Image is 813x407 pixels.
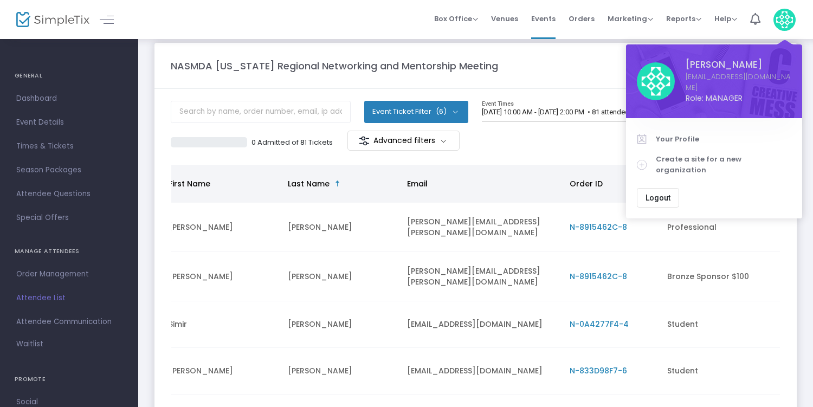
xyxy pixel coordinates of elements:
span: Box Office [434,14,478,24]
td: [PERSON_NAME] [162,203,281,252]
span: Reports [666,14,701,24]
td: Bronze Sponsor $100 [661,252,780,301]
span: Role: MANAGER [686,93,791,104]
img: filter [359,135,370,146]
p: 0 Admitted of 81 Tickets [251,137,333,148]
m-button: Advanced filters [347,131,460,151]
span: Events [531,5,556,33]
span: Event Details [16,115,122,130]
td: [PERSON_NAME] [281,252,401,301]
span: N-8915462C-8 [570,271,627,282]
td: [PERSON_NAME][EMAIL_ADDRESS][PERSON_NAME][DOMAIN_NAME] [401,252,563,301]
span: Attendee Questions [16,187,122,201]
span: Attendee Communication [16,315,122,329]
span: Orders [569,5,595,33]
td: [PERSON_NAME] [281,348,401,395]
span: Special Offers [16,211,122,225]
span: Create a site for a new organization [656,154,791,175]
span: Last Name [288,178,330,189]
button: Logout [637,188,679,208]
a: Your Profile [637,129,791,150]
input: Search by name, order number, email, ip address [171,101,351,123]
span: Help [714,14,737,24]
td: [PERSON_NAME] [281,203,401,252]
span: Marketing [608,14,653,24]
a: Create a site for a new organization [637,149,791,180]
span: (6) [436,107,447,116]
h4: GENERAL [15,65,124,87]
span: Season Packages [16,163,122,177]
td: [PERSON_NAME][EMAIL_ADDRESS][PERSON_NAME][DOMAIN_NAME] [401,203,563,252]
span: Email [407,178,428,189]
span: Your Profile [656,134,791,145]
span: Times & Tickets [16,139,122,153]
span: First Name [169,178,210,189]
span: Attendee List [16,291,122,305]
m-panel-title: NASMDA [US_STATE] Regional Networking and Mentorship Meeting [171,59,498,73]
h4: MANAGE ATTENDEES [15,241,124,262]
td: Student [661,301,780,348]
td: [EMAIL_ADDRESS][DOMAIN_NAME] [401,301,563,348]
td: [PERSON_NAME] [162,252,281,301]
td: Simir [162,301,281,348]
span: Order Management [16,267,122,281]
td: Student [661,348,780,395]
span: Dashboard [16,92,122,106]
button: Event Ticket Filter(6) [364,101,468,122]
span: Venues [491,5,518,33]
span: N-0A4277F4-4 [570,319,629,330]
span: Waitlist [16,339,43,350]
td: [EMAIL_ADDRESS][DOMAIN_NAME] [401,348,563,395]
span: Logout [646,193,670,202]
span: N-833D98F7-6 [570,365,627,376]
td: [PERSON_NAME] [162,348,281,395]
span: Order ID [570,178,603,189]
td: Professional [661,203,780,252]
td: [PERSON_NAME] [281,301,401,348]
span: N-8915462C-8 [570,222,627,232]
span: [DATE] 10:00 AM - [DATE] 2:00 PM • 81 attendees [482,108,633,116]
a: [EMAIL_ADDRESS][DOMAIN_NAME] [686,72,791,93]
span: Sortable [333,179,342,188]
h4: PROMOTE [15,369,124,390]
span: [PERSON_NAME] [686,58,791,72]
